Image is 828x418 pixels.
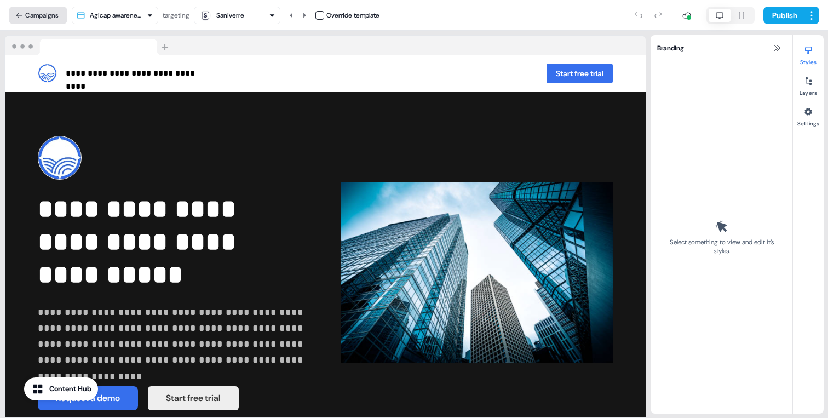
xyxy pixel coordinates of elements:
div: Content Hub [49,383,91,394]
img: Browser topbar [5,36,173,55]
div: Start free trial [330,64,613,83]
div: Saniverre [216,10,244,21]
div: Agicap awareness [90,10,143,21]
button: Start free trial [148,386,239,410]
img: Image [341,136,613,410]
div: Branding [651,35,792,61]
button: Start free trial [547,64,613,83]
button: Layers [793,72,824,96]
button: Saniverre [194,7,280,24]
div: Request a demoStart free trial [38,386,310,410]
button: Settings [793,103,824,127]
button: Publish [763,7,804,24]
button: Styles [793,42,824,66]
div: Override template [326,10,380,21]
div: Select something to view and edit it’s styles. [666,238,777,255]
div: targeting [163,10,189,21]
button: Content Hub [24,377,98,400]
button: Campaigns [9,7,67,24]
